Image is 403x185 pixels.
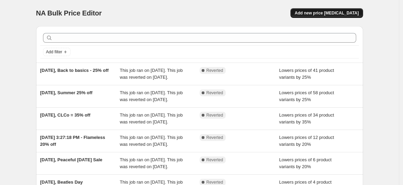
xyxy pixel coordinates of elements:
[206,157,223,163] span: Reverted
[279,90,334,102] span: Lowers prices of 58 product variants by 25%
[295,10,359,16] span: Add new price [MEDICAL_DATA]
[290,8,363,18] button: Add new price [MEDICAL_DATA]
[36,9,102,17] span: NA Bulk Price Editor
[120,157,183,169] span: This job ran on [DATE]. This job was reverted on [DATE].
[206,68,223,73] span: Reverted
[46,49,62,55] span: Add filter
[40,112,91,118] span: [DATE], CLCo = 35% off
[120,112,183,124] span: This job ran on [DATE]. This job was reverted on [DATE].
[206,135,223,140] span: Reverted
[120,90,183,102] span: This job ran on [DATE]. This job was reverted on [DATE].
[206,112,223,118] span: Reverted
[279,135,334,147] span: Lowers prices of 12 product variants by 20%
[120,135,183,147] span: This job ran on [DATE]. This job was reverted on [DATE].
[279,112,334,124] span: Lowers prices of 34 product variants by 35%
[40,90,93,95] span: [DATE], Summer 25% off
[206,90,223,96] span: Reverted
[206,179,223,185] span: Reverted
[40,157,103,162] span: [DATE], Peaceful [DATE] Sale
[40,135,105,147] span: [DATE] 3:27:18 PM - Flameless 20% off
[40,179,83,185] span: [DATE], Beatles Day
[279,157,331,169] span: Lowers prices of 6 product variants by 20%
[40,68,109,73] span: [DATE], Back to basics - 25% off
[120,68,183,80] span: This job ran on [DATE]. This job was reverted on [DATE].
[279,68,334,80] span: Lowers prices of 41 product variants by 25%
[43,48,71,56] button: Add filter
